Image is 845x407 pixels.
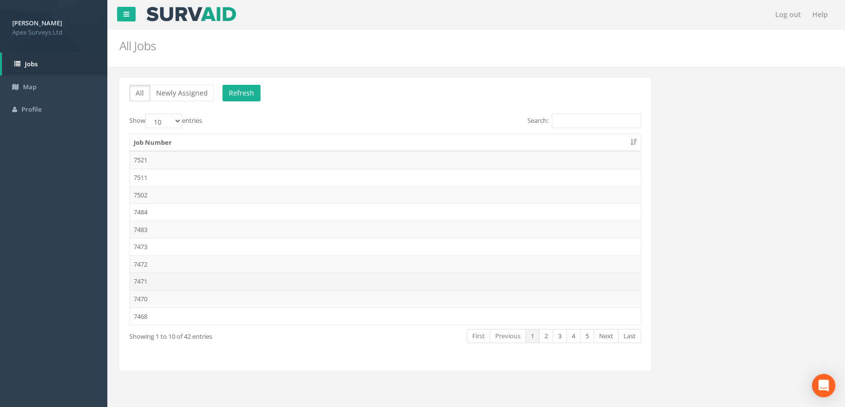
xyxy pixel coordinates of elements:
[12,28,95,37] span: Apex Surveys Ltd
[21,105,41,114] span: Profile
[618,329,641,343] a: Last
[120,39,711,52] h2: All Jobs
[2,53,107,76] a: Jobs
[12,16,95,37] a: [PERSON_NAME] Apex Surveys Ltd
[552,114,641,128] input: Search:
[580,329,594,343] a: 5
[12,19,62,27] strong: [PERSON_NAME]
[130,221,641,238] td: 7483
[525,329,540,343] a: 1
[566,329,581,343] a: 4
[130,169,641,186] td: 7511
[812,374,835,397] div: Open Intercom Messenger
[150,85,214,101] button: Newly Assigned
[222,85,261,101] button: Refresh
[25,59,38,68] span: Jobs
[130,203,641,221] td: 7484
[553,329,567,343] a: 3
[129,114,202,128] label: Show entries
[130,272,641,290] td: 7471
[539,329,553,343] a: 2
[23,82,37,91] span: Map
[467,329,490,343] a: First
[130,290,641,308] td: 7470
[130,151,641,169] td: 7521
[527,114,641,128] label: Search:
[594,329,619,343] a: Next
[129,85,150,101] button: All
[145,114,182,128] select: Showentries
[130,134,641,152] th: Job Number: activate to sort column ascending
[130,308,641,325] td: 7468
[130,186,641,204] td: 7502
[129,328,334,341] div: Showing 1 to 10 of 42 entries
[130,255,641,273] td: 7472
[130,238,641,255] td: 7473
[490,329,526,343] a: Previous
